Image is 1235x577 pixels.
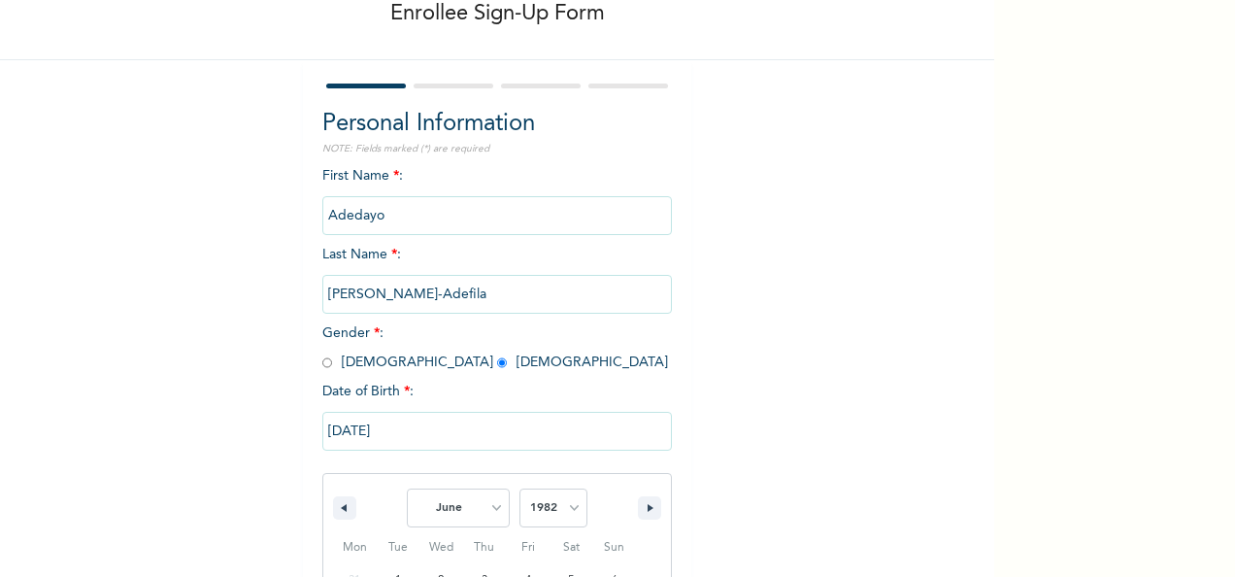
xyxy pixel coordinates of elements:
[322,382,414,402] span: Date of Birth :
[322,326,668,369] span: Gender : [DEMOGRAPHIC_DATA] [DEMOGRAPHIC_DATA]
[377,532,420,563] span: Tue
[322,412,672,451] input: DD-MM-YYYY
[506,532,550,563] span: Fri
[322,275,672,314] input: Enter your last name
[592,532,636,563] span: Sun
[550,532,593,563] span: Sat
[333,532,377,563] span: Mon
[322,248,672,301] span: Last Name :
[463,532,507,563] span: Thu
[419,532,463,563] span: Wed
[322,196,672,235] input: Enter your first name
[322,107,672,142] h2: Personal Information
[322,169,672,222] span: First Name :
[322,142,672,156] p: NOTE: Fields marked (*) are required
